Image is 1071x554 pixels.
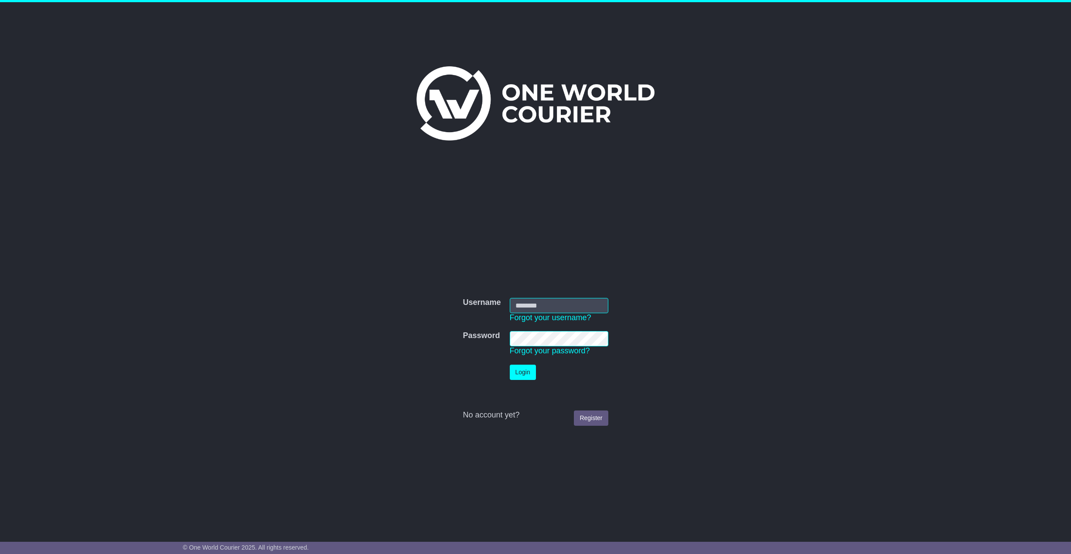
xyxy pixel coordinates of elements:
[463,298,501,308] label: Username
[510,365,536,380] button: Login
[510,313,591,322] a: Forgot your username?
[463,410,608,420] div: No account yet?
[183,544,309,551] span: © One World Courier 2025. All rights reserved.
[510,346,590,355] a: Forgot your password?
[574,410,608,426] a: Register
[463,331,500,341] label: Password
[416,66,655,140] img: One World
